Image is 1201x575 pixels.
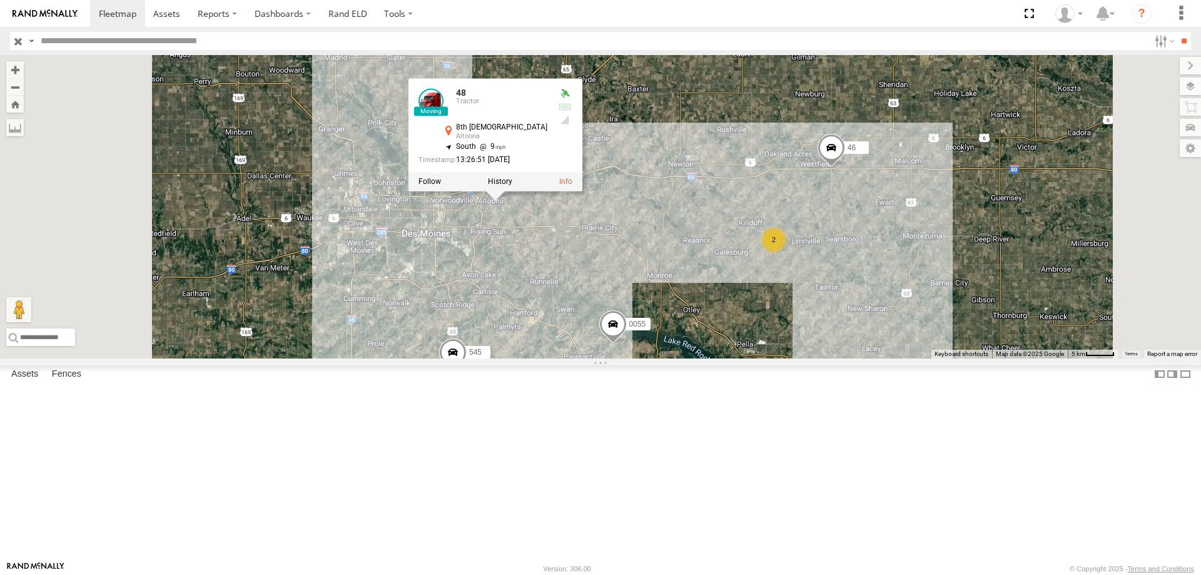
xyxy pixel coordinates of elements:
label: Assets [5,365,44,383]
button: Zoom in [6,61,24,78]
label: Dock Summary Table to the Left [1153,365,1166,384]
span: 5 km [1072,350,1085,357]
div: No voltage information received from this device. [557,102,572,112]
span: 545 [469,348,482,357]
span: Map data ©2025 Google [996,350,1064,357]
a: View Asset Details [418,88,443,113]
a: Report a map error [1147,350,1197,357]
div: Valid GPS Fix [557,88,572,98]
label: Fences [46,365,88,383]
span: 46 [848,143,856,152]
button: Keyboard shortcuts [935,350,988,359]
span: South [456,143,476,151]
div: Chase Tanke [1051,4,1087,23]
label: Search Filter Options [1150,32,1177,50]
label: Dock Summary Table to the Right [1166,365,1178,384]
button: Drag Pegman onto the map to open Street View [6,297,31,322]
label: Realtime tracking of Asset [418,177,441,186]
label: Measure [6,119,24,136]
a: Terms and Conditions [1128,565,1194,572]
div: 8th [DEMOGRAPHIC_DATA] [456,123,547,131]
label: Search Query [26,32,36,50]
a: View Asset Details [559,177,572,186]
button: Zoom Home [6,96,24,113]
div: 2 [761,227,786,252]
a: Visit our Website [7,562,64,575]
span: 0055 [629,320,646,328]
div: Date/time of location update [418,156,547,165]
label: View Asset History [488,177,512,186]
div: Tractor [456,98,547,106]
a: Terms (opens in new tab) [1125,352,1138,357]
div: Version: 306.00 [544,565,591,572]
div: Altoona [456,133,547,141]
span: 9 [476,143,506,151]
i: ? [1132,4,1152,24]
div: GSM Signal = 4 [557,116,572,126]
label: Map Settings [1180,140,1201,157]
button: Map Scale: 5 km per 43 pixels [1068,350,1118,359]
a: 48 [456,88,466,98]
button: Zoom out [6,78,24,96]
img: rand-logo.svg [13,9,78,18]
div: © Copyright 2025 - [1070,565,1194,572]
label: Hide Summary Table [1179,365,1192,384]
